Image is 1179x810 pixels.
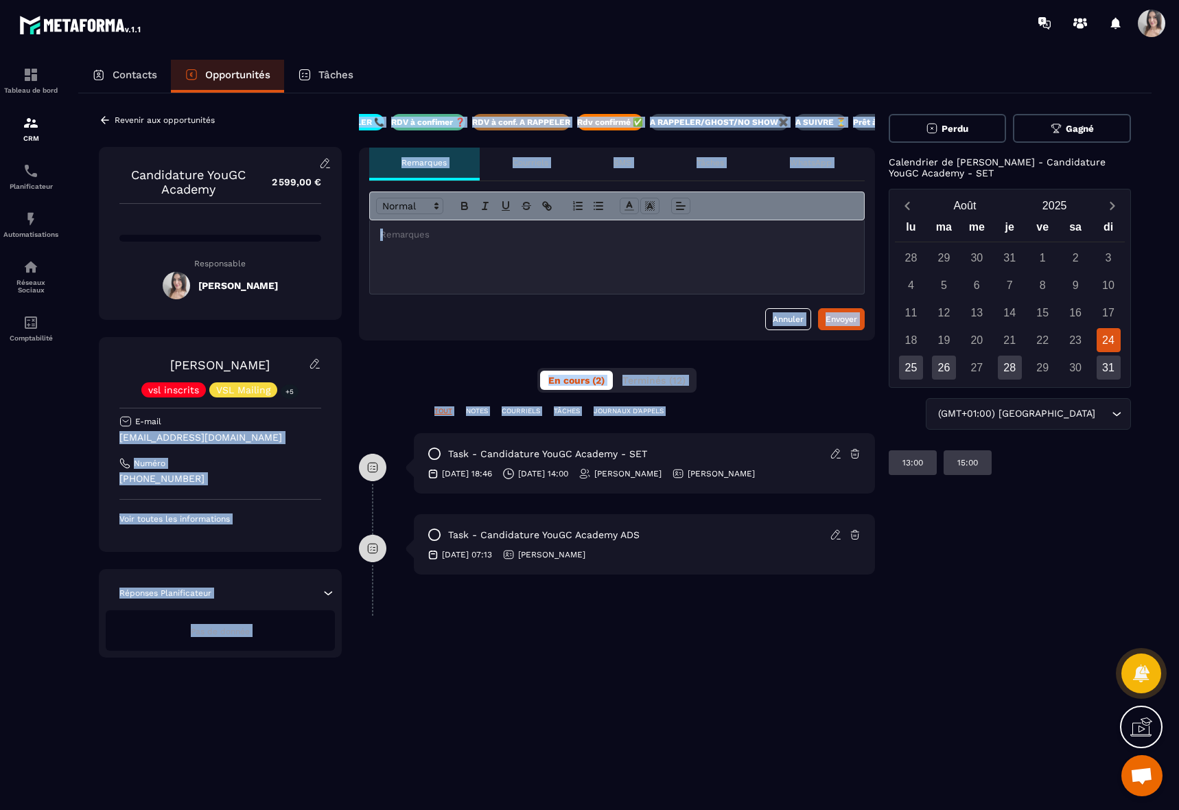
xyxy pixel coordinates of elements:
div: 12 [932,301,956,325]
p: VSL Mailing [216,385,270,395]
button: Annuler [765,308,811,330]
p: RDV à conf. A RAPPELER [472,117,570,128]
p: Rdv confirmé ✅ [577,117,643,128]
div: 1 [1031,246,1055,270]
div: 19 [932,328,956,352]
div: 20 [965,328,989,352]
p: CRM [3,135,58,142]
p: A RAPPELER/GHOST/NO SHOW✖️ [650,117,789,128]
p: Réseaux Sociaux [3,279,58,294]
p: Courriels [513,157,548,168]
p: Opportunités [205,69,270,81]
button: Open years overlay [1009,194,1099,218]
p: [DATE] 14:00 [518,468,568,479]
div: 28 [899,246,923,270]
p: task - Candidature YouGC Academy ADS [448,529,640,542]
a: social-networksocial-networkRéseaux Sociaux [3,248,58,304]
p: Tableau de bord [3,86,58,94]
p: NOTES [466,406,488,416]
span: (GMT+01:00) [GEOGRAPHIC_DATA] [935,406,1098,421]
p: Réponses Planificateur [119,588,211,599]
p: Voir toutes les informations [119,513,321,524]
button: Envoyer [818,308,865,330]
p: Contacts [113,69,157,81]
div: 13 [965,301,989,325]
div: 10 [1097,273,1121,297]
p: [PERSON_NAME] [688,468,755,479]
p: [PERSON_NAME] [594,468,662,479]
div: 31 [1097,356,1121,380]
a: [PERSON_NAME] [170,358,270,372]
div: 2 [1064,246,1088,270]
div: 17 [1097,301,1121,325]
span: Terminés (12) [622,375,686,386]
span: En cours (2) [548,375,605,386]
p: Prêt à acheter 🎰 [853,117,922,128]
a: formationformationTableau de bord [3,56,58,104]
input: Search for option [1098,406,1108,421]
button: Previous month [895,196,920,215]
button: Open months overlay [920,194,1010,218]
img: accountant [23,314,39,331]
div: me [960,218,993,242]
p: task - Candidature YouGC Academy - SET [448,448,647,461]
p: RDV à confimer ❓ [391,117,465,128]
div: 9 [1064,273,1088,297]
a: Contacts [78,60,171,93]
img: formation [23,67,39,83]
p: [DATE] 07:13 [442,549,492,560]
p: 15:00 [957,457,978,468]
p: [EMAIL_ADDRESS][DOMAIN_NAME] [119,431,321,444]
p: WhatsApp [790,157,832,168]
div: 16 [1064,301,1088,325]
div: 23 [1064,328,1088,352]
p: Remarques [401,157,447,168]
p: [PERSON_NAME] [518,549,585,560]
p: SMS [614,157,631,168]
div: 15 [1031,301,1055,325]
div: Envoyer [826,312,857,326]
div: di [1092,218,1125,242]
div: 22 [1031,328,1055,352]
p: Numéro [134,458,165,469]
div: ma [927,218,960,242]
div: 26 [932,356,956,380]
div: je [993,218,1026,242]
div: 6 [965,273,989,297]
div: 25 [899,356,923,380]
div: 18 [899,328,923,352]
span: Gagné [1066,124,1094,134]
a: Ouvrir le chat [1121,755,1163,796]
p: Tâches [697,157,724,168]
img: logo [19,12,143,37]
div: 29 [1031,356,1055,380]
div: 7 [998,273,1022,297]
p: Calendrier de [PERSON_NAME] - Candidature YouGC Academy - SET [889,157,1132,178]
a: Tâches [284,60,367,93]
div: 5 [932,273,956,297]
a: formationformationCRM [3,104,58,152]
div: ve [1026,218,1059,242]
img: social-network [23,259,39,275]
p: Tâches [318,69,353,81]
img: automations [23,211,39,227]
p: Automatisations [3,231,58,238]
p: TOUT [434,406,452,416]
img: scheduler [23,163,39,179]
div: 24 [1097,328,1121,352]
p: TÂCHES [554,406,580,416]
p: COURRIELS [502,406,540,416]
p: 13:00 [902,457,923,468]
div: 29 [932,246,956,270]
img: formation [23,115,39,131]
div: 8 [1031,273,1055,297]
p: Comptabilité [3,334,58,342]
div: 31 [998,246,1022,270]
p: [DATE] 18:46 [442,468,492,479]
button: Terminés (12) [614,371,694,390]
span: Perdu [942,124,968,134]
p: JOURNAUX D'APPELS [594,406,664,416]
button: Gagné [1013,114,1131,143]
p: 2 599,00 € [258,169,321,196]
p: A SUIVRE ⏳ [795,117,846,128]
